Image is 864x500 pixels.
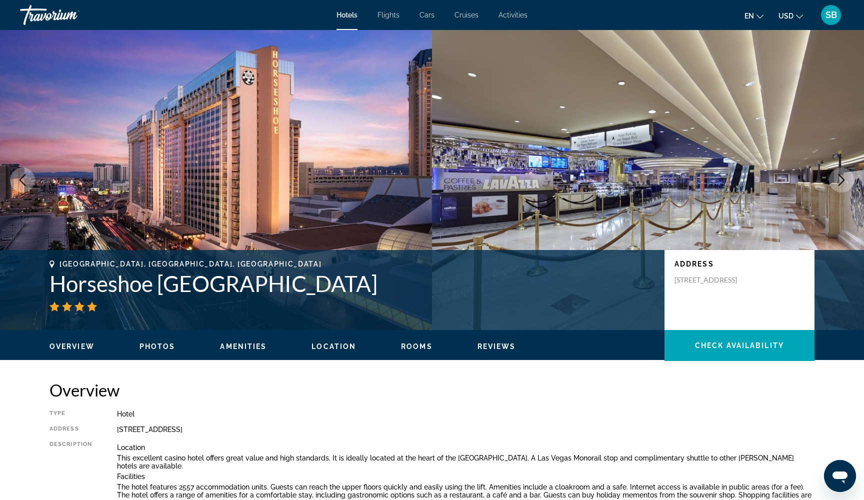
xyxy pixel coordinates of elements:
span: Rooms [401,342,432,350]
span: Location [311,342,356,350]
h2: Overview [49,380,814,400]
div: Address [49,425,92,433]
p: Facilities [117,472,814,480]
a: Flights [377,11,399,19]
span: Amenities [220,342,266,350]
p: This excellent casino hotel offers great value and high standards. It is ideally located at the h... [117,454,814,470]
button: User Menu [818,4,844,25]
a: Cars [419,11,434,19]
button: Amenities [220,342,266,351]
button: Check Availability [664,330,814,361]
span: Reviews [477,342,516,350]
button: Change currency [778,8,803,23]
h1: Horseshoe [GEOGRAPHIC_DATA] [49,270,654,296]
button: Rooms [401,342,432,351]
span: Check Availability [695,341,784,349]
span: [GEOGRAPHIC_DATA], [GEOGRAPHIC_DATA], [GEOGRAPHIC_DATA] [59,260,321,268]
a: Travorium [20,2,120,28]
p: Location [117,443,814,451]
div: [STREET_ADDRESS] [117,425,814,433]
p: [STREET_ADDRESS] [674,275,754,284]
span: en [744,12,754,20]
a: Activities [498,11,527,19]
button: Change language [744,8,763,23]
div: Hotel [117,410,814,418]
span: Overview [49,342,94,350]
button: Location [311,342,356,351]
button: Overview [49,342,94,351]
button: Reviews [477,342,516,351]
span: SB [825,10,837,20]
button: Photos [139,342,175,351]
span: Photos [139,342,175,350]
p: Address [674,260,804,268]
iframe: Button to launch messaging window [824,460,856,492]
div: Type [49,410,92,418]
a: Hotels [336,11,357,19]
button: Previous image [10,167,35,192]
button: Next image [829,167,854,192]
span: USD [778,12,793,20]
a: Cruises [454,11,478,19]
